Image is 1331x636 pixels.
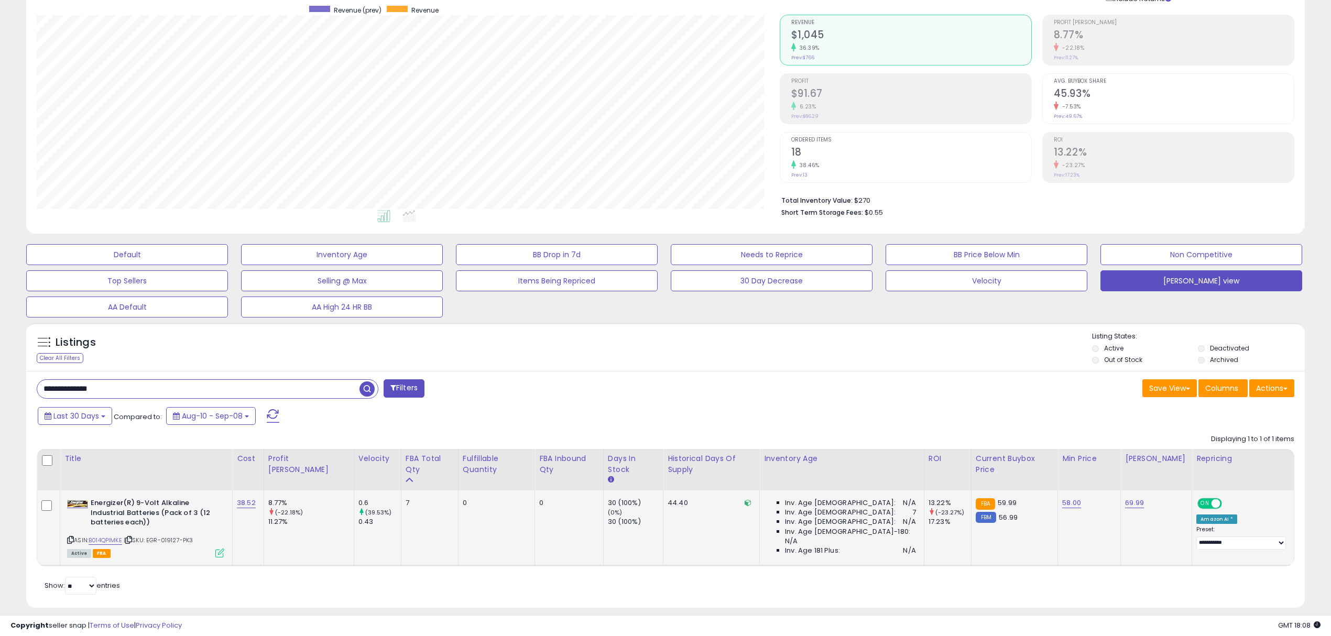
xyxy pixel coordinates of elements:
[182,411,243,421] span: Aug-10 - Sep-08
[456,244,658,265] button: BB Drop in 7d
[456,270,658,291] button: Items Being Repriced
[1220,499,1237,508] span: OFF
[791,29,1031,43] h2: $1,045
[56,335,96,350] h5: Listings
[1059,103,1081,111] small: -7.53%
[1092,332,1305,342] p: Listing States:
[903,546,915,555] span: N/A
[26,297,228,317] button: AA Default
[935,508,964,517] small: (-23.27%)
[781,196,853,205] b: Total Inventory Value:
[1211,434,1294,444] div: Displaying 1 to 1 of 1 items
[275,508,303,517] small: (-22.18%)
[136,620,182,630] a: Privacy Policy
[241,270,443,291] button: Selling @ Max
[384,379,424,398] button: Filters
[785,527,910,536] span: Inv. Age [DEMOGRAPHIC_DATA]-180:
[976,512,996,523] small: FBM
[912,508,916,517] span: 7
[1196,526,1286,550] div: Preset:
[45,580,120,590] span: Show: entries
[1054,113,1082,119] small: Prev: 49.67%
[865,207,883,217] span: $0.55
[999,512,1018,522] span: 56.99
[1278,620,1321,630] span: 2025-10-9 18:08 GMT
[1210,344,1249,353] label: Deactivated
[1142,379,1197,397] button: Save View
[411,6,439,15] span: Revenue
[791,54,814,61] small: Prev: $766
[358,453,397,464] div: Velocity
[668,453,755,475] div: Historical Days Of Supply
[668,498,751,508] div: 44.40
[785,536,798,546] span: N/A
[26,244,228,265] button: Default
[268,498,354,508] div: 8.77%
[93,549,111,558] span: FBA
[903,498,915,508] span: N/A
[1062,498,1081,508] a: 58.00
[53,411,99,421] span: Last 30 Days
[26,270,228,291] button: Top Sellers
[463,498,527,508] div: 0
[406,453,454,475] div: FBA Total Qty
[1054,146,1294,160] h2: 13.22%
[785,498,896,508] span: Inv. Age [DEMOGRAPHIC_DATA]:
[1198,379,1248,397] button: Columns
[764,453,920,464] div: Inventory Age
[124,536,193,544] span: | SKU: EGR-019127-PK3
[10,620,49,630] strong: Copyright
[791,137,1031,143] span: Ordered Items
[1062,453,1116,464] div: Min Price
[67,500,88,507] img: 41cilLsLYtL._SL40_.jpg
[268,453,350,475] div: Profit [PERSON_NAME]
[608,517,663,527] div: 30 (100%)
[10,621,182,631] div: seller snap | |
[241,297,443,317] button: AA High 24 HR BB
[929,498,971,508] div: 13.22%
[539,453,599,475] div: FBA inbound Qty
[608,498,663,508] div: 30 (100%)
[791,20,1031,26] span: Revenue
[608,475,614,485] small: Days In Stock.
[1196,453,1290,464] div: Repricing
[791,79,1031,84] span: Profit
[1059,161,1085,169] small: -23.27%
[1054,20,1294,26] span: Profit [PERSON_NAME]
[785,546,840,555] span: Inv. Age 181 Plus:
[1125,498,1144,508] a: 69.99
[90,620,134,630] a: Terms of Use
[976,453,1053,475] div: Current Buybox Price
[1054,79,1294,84] span: Avg. Buybox Share
[67,498,224,556] div: ASIN:
[1054,29,1294,43] h2: 8.77%
[781,193,1287,206] li: $270
[1198,499,1212,508] span: ON
[89,536,122,545] a: B014QPIMKE
[608,508,623,517] small: (0%)
[671,270,872,291] button: 30 Day Decrease
[796,44,820,52] small: 36.39%
[785,508,896,517] span: Inv. Age [DEMOGRAPHIC_DATA]:
[886,244,1087,265] button: BB Price Below Min
[998,498,1017,508] span: 59.99
[241,244,443,265] button: Inventory Age
[38,407,112,425] button: Last 30 Days
[37,353,83,363] div: Clear All Filters
[1205,383,1238,393] span: Columns
[903,517,915,527] span: N/A
[1100,270,1302,291] button: [PERSON_NAME] view
[671,244,872,265] button: Needs to Reprice
[539,498,595,508] div: 0
[463,453,530,475] div: Fulfillable Quantity
[1054,87,1294,102] h2: 45.93%
[976,498,995,510] small: FBA
[1054,172,1079,178] small: Prev: 17.23%
[1249,379,1294,397] button: Actions
[608,453,659,475] div: Days In Stock
[365,508,391,517] small: (39.53%)
[334,6,381,15] span: Revenue (prev)
[64,453,228,464] div: Title
[1059,44,1085,52] small: -22.18%
[791,87,1031,102] h2: $91.67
